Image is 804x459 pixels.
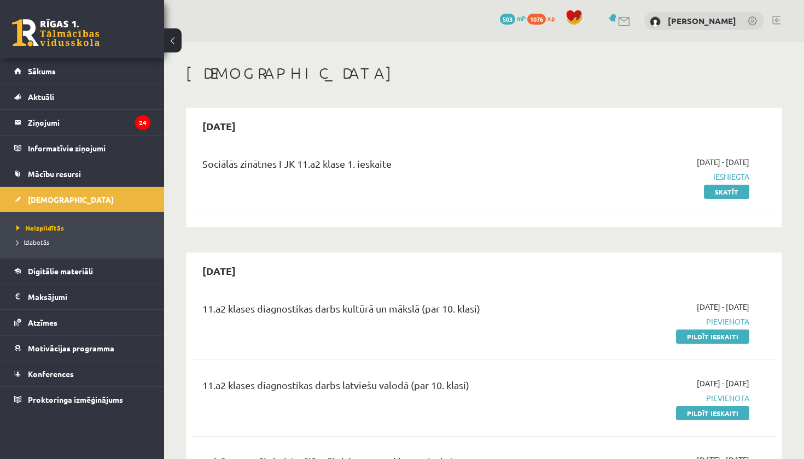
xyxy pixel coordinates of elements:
[676,329,749,344] a: Pildīt ieskaiti
[697,378,749,389] span: [DATE] - [DATE]
[16,223,64,232] span: Neizpildītās
[547,14,555,22] span: xp
[14,161,150,186] a: Mācību resursi
[16,238,49,246] span: Izlabotās
[28,284,150,309] legend: Maksājumi
[28,317,57,327] span: Atzīmes
[202,378,562,398] div: 11.a2 klases diagnostikas darbs latviešu valodā (par 10. klasi)
[14,310,150,335] a: Atzīmes
[578,171,749,183] span: Iesniegta
[135,115,150,130] i: 24
[28,66,56,76] span: Sākums
[14,387,150,412] a: Proktoringa izmēģinājums
[28,195,114,204] span: [DEMOGRAPHIC_DATA]
[517,14,526,22] span: mP
[527,14,560,22] a: 1076 xp
[191,258,247,284] h2: [DATE]
[578,316,749,327] span: Pievienota
[28,110,150,135] legend: Ziņojumi
[202,301,562,321] div: 11.a2 klases diagnostikas darbs kultūrā un mākslā (par 10. klasi)
[527,14,546,25] span: 1076
[14,361,150,386] a: Konferences
[697,301,749,313] span: [DATE] - [DATE]
[28,169,81,179] span: Mācību resursi
[14,258,150,284] a: Digitālie materiāli
[14,110,150,135] a: Ziņojumi24
[14,336,150,361] a: Motivācijas programma
[14,136,150,161] a: Informatīvie ziņojumi
[14,58,150,84] a: Sākums
[14,187,150,212] a: [DEMOGRAPHIC_DATA]
[186,64,782,83] h1: [DEMOGRAPHIC_DATA]
[28,266,93,276] span: Digitālie materiāli
[697,156,749,168] span: [DATE] - [DATE]
[500,14,526,22] a: 503 mP
[578,392,749,404] span: Pievienota
[28,92,54,102] span: Aktuāli
[28,136,150,161] legend: Informatīvie ziņojumi
[500,14,515,25] span: 503
[16,237,153,247] a: Izlabotās
[676,406,749,420] a: Pildīt ieskaiti
[704,185,749,199] a: Skatīt
[14,84,150,109] a: Aktuāli
[28,395,123,404] span: Proktoringa izmēģinājums
[668,15,736,26] a: [PERSON_NAME]
[14,284,150,309] a: Maksājumi
[28,369,74,379] span: Konferences
[650,16,661,27] img: Rūdolfs Linavskis
[202,156,562,176] div: Sociālās zinātnes I JK 11.a2 klase 1. ieskaite
[28,343,114,353] span: Motivācijas programma
[16,223,153,233] a: Neizpildītās
[12,19,100,46] a: Rīgas 1. Tālmācības vidusskola
[191,113,247,139] h2: [DATE]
